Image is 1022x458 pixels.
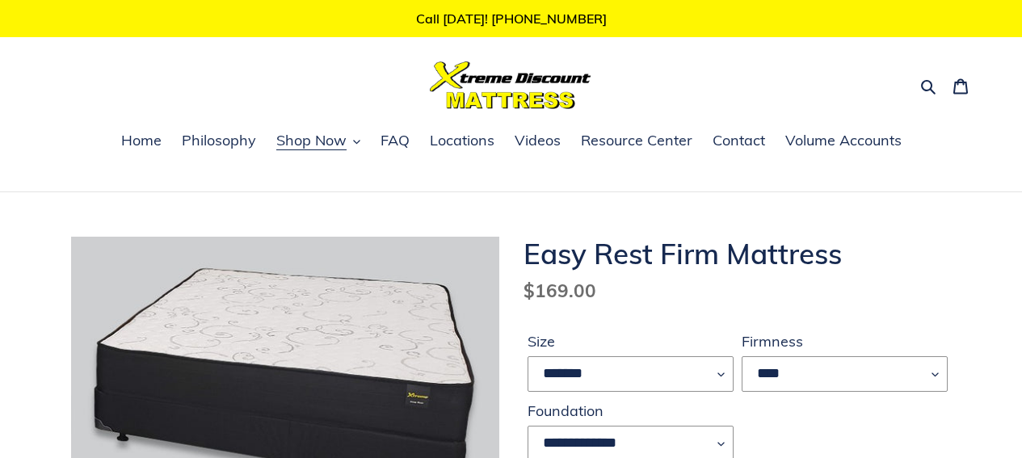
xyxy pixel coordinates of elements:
span: Contact [713,131,765,150]
h1: Easy Rest Firm Mattress [524,237,952,271]
a: Volume Accounts [777,129,910,153]
span: FAQ [381,131,410,150]
span: Home [121,131,162,150]
span: Volume Accounts [785,131,902,150]
img: Xtreme Discount Mattress [430,61,591,109]
span: Resource Center [581,131,692,150]
a: Contact [704,129,773,153]
label: Size [528,330,734,352]
span: Locations [430,131,494,150]
span: Videos [515,131,561,150]
span: $169.00 [524,279,596,302]
span: Philosophy [182,131,256,150]
a: Resource Center [573,129,700,153]
a: Videos [507,129,569,153]
button: Shop Now [268,129,368,153]
a: Philosophy [174,129,264,153]
span: Shop Now [276,131,347,150]
a: Home [113,129,170,153]
label: Foundation [528,400,734,422]
label: Firmness [742,330,948,352]
a: FAQ [372,129,418,153]
a: Locations [422,129,503,153]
